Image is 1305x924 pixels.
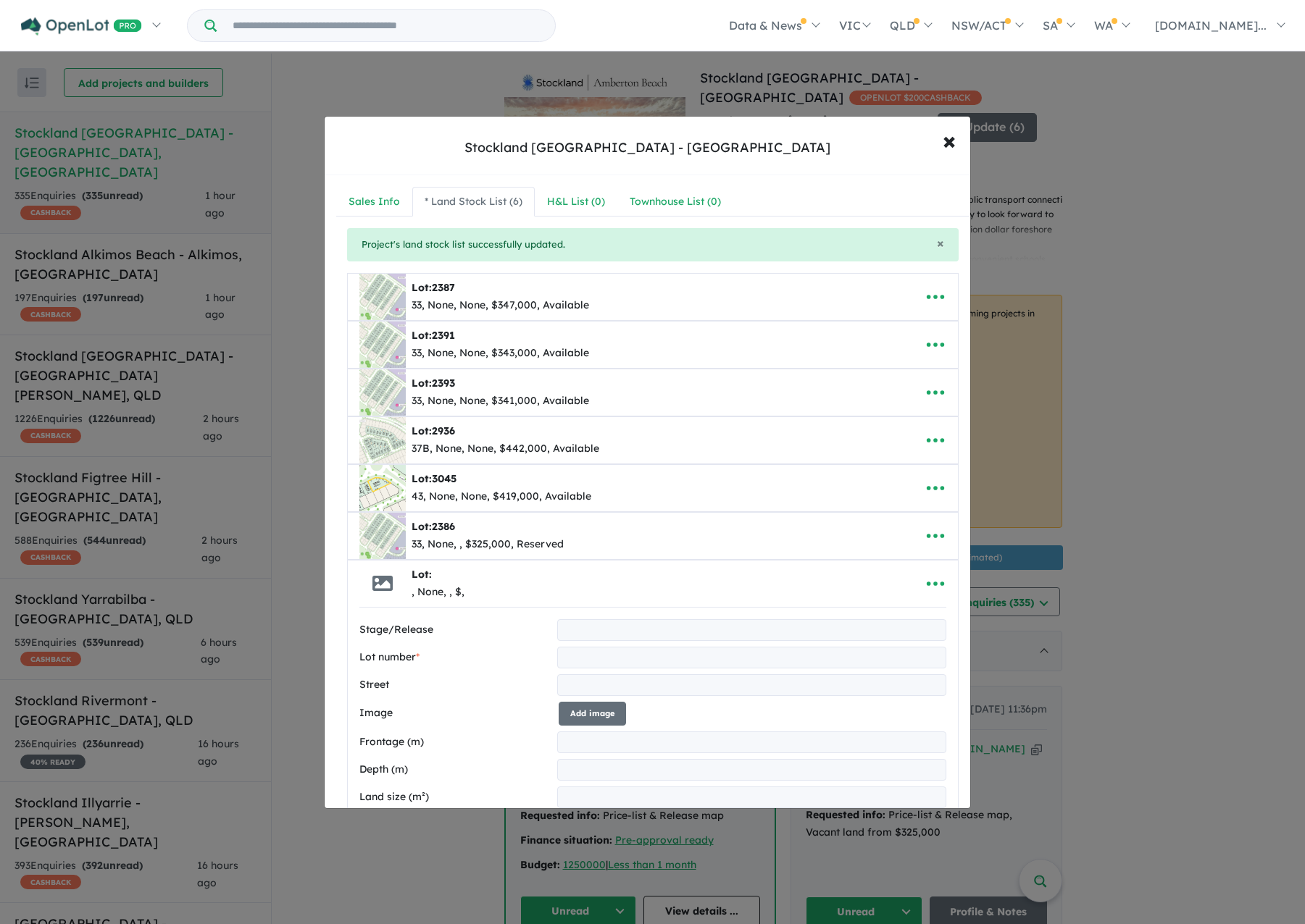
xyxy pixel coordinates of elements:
[630,193,721,211] div: Townhouse List ( 0 )
[359,761,551,778] label: Depth (m)
[412,424,455,437] b: Lot:
[425,193,522,211] div: * Land Stock List ( 6 )
[937,235,944,251] span: ×
[412,297,589,314] div: 33, None, None, $347,000, Available
[937,237,944,250] button: Close
[412,377,455,390] b: Lot:
[359,417,406,463] img: Stockland%20Amberton%20Beach%20-%20Eglinton%20-%20Lot%202936___1757478249.PNG
[220,10,552,41] input: Try estate name, suburb, builder or developer
[359,322,406,368] img: Stockland%20Amberton%20Beach%20-%20Eglinton%20-%20Lot%202391___1757478120.PNG
[432,520,455,533] span: 2386
[412,568,432,581] b: Lot:
[359,274,406,320] img: Stockland%20Amberton%20Beach%20-%20Eglinton%20-%20Lot%202387___1757478070.PNG
[412,520,455,533] b: Lot:
[432,377,455,390] span: 2393
[359,649,551,666] label: Lot number
[432,472,456,485] span: 3045
[359,676,551,694] label: Street
[359,513,406,559] img: Stockland%20Amberton%20Beach%20-%20Eglinton%20-%20Lot%202386___1757478952.PNG
[359,705,553,722] label: Image
[432,329,455,342] span: 2391
[432,424,455,437] span: 2936
[359,369,406,416] img: Stockland%20Amberton%20Beach%20-%20Eglinton%20-%20Lot%202393___1757478169.PNG
[412,345,589,362] div: 33, None, None, $343,000, Available
[412,584,464,601] div: , None, , $,
[464,138,830,157] div: Stockland [GEOGRAPHIC_DATA] - [GEOGRAPHIC_DATA]
[559,702,626,726] button: Add image
[412,440,599,458] div: 37B, None, None, $442,000, Available
[943,125,956,156] span: ×
[359,734,551,751] label: Frontage (m)
[432,281,455,294] span: 2387
[412,488,591,505] div: 43, None, None, $419,000, Available
[1155,18,1267,33] span: [DOMAIN_NAME]...
[359,789,551,806] label: Land size (m²)
[359,465,406,511] img: Stockland%20Amberton%20Beach%20-%20Eglinton%20-%20Lot%203045___1757478534.PNG
[347,228,959,261] div: Project's land stock list successfully updated.
[412,536,564,553] div: 33, None, , $325,000, Reserved
[412,281,455,294] b: Lot:
[349,193,400,211] div: Sales Info
[412,329,455,342] b: Lot:
[412,472,456,485] b: Lot:
[412,392,589,410] div: 33, None, None, $341,000, Available
[547,193,605,211] div: H&L List ( 0 )
[359,621,551,639] label: Stage/Release
[21,17,142,35] img: Openlot PRO Logo White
